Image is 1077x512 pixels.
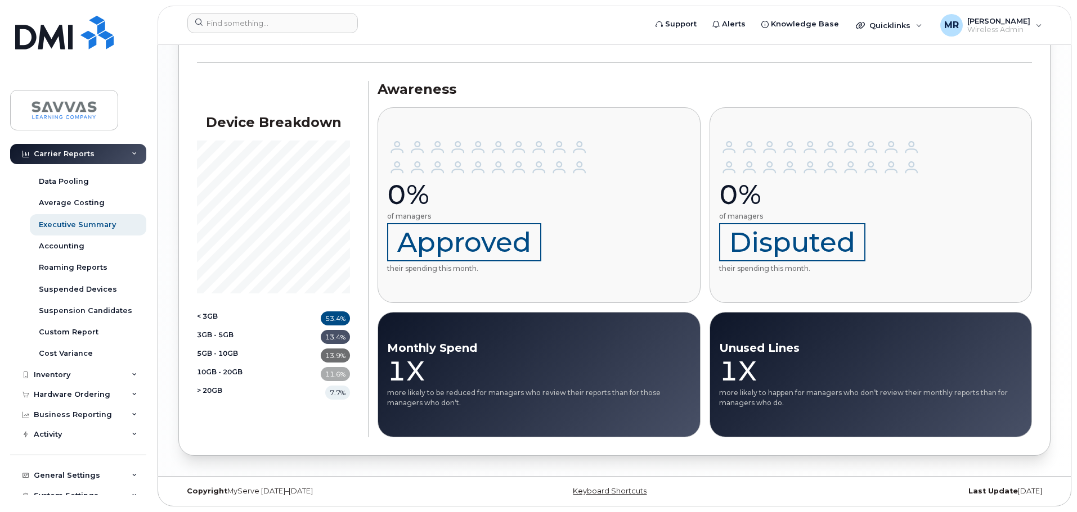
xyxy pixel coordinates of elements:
[321,311,350,325] div: 53.4%
[719,223,865,261] span: Disputed
[967,16,1030,25] span: [PERSON_NAME]
[719,354,1023,388] div: 1X
[722,19,746,30] span: Alerts
[387,388,691,407] p: more likely to be reduced for managers who review their reports than for those managers who don’t.
[719,178,922,211] div: 0%
[387,354,691,388] div: 1X
[1028,463,1069,504] iframe: Messenger Launcher
[197,330,234,344] span: 3GB - 5GB
[719,211,922,221] p: of managers
[760,487,1051,496] div: [DATE]
[387,223,590,273] p: their spending this month.
[178,487,469,496] div: MyServe [DATE]–[DATE]
[719,223,922,273] p: their spending this month.
[187,13,358,33] input: Find something...
[944,19,959,32] span: MR
[325,386,350,400] div: 7.7%
[704,13,753,35] a: Alerts
[848,14,930,37] div: Quicklinks
[197,311,218,325] span: < 3GB
[387,342,691,354] h4: Monthly Spend
[665,19,697,30] span: Support
[197,386,222,400] span: > 20GB
[321,348,350,363] div: 13.9%
[719,342,1023,354] h4: Unused Lines
[869,21,910,30] span: Quicklinks
[187,487,227,495] strong: Copyright
[197,348,238,363] span: 5GB - 10GB
[387,223,541,261] span: Approved
[573,487,647,495] a: Keyboard Shortcuts
[387,211,590,221] p: of managers
[321,330,350,344] div: 13.4%
[321,367,350,381] div: 11.6%
[197,367,243,381] span: 10GB - 20GB
[378,81,1032,98] h3: Awareness
[197,114,350,131] h3: Device Breakdown
[771,19,839,30] span: Knowledge Base
[753,13,847,35] a: Knowledge Base
[719,388,1023,407] p: more likely to happen for managers who don’t review their monthly reports than for managers who do.
[648,13,704,35] a: Support
[932,14,1050,37] div: Magali Ramirez-Sanchez
[387,178,590,211] div: 0%
[967,25,1030,34] span: Wireless Admin
[968,487,1018,495] strong: Last Update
